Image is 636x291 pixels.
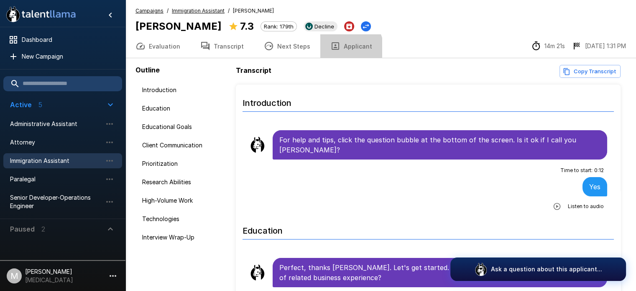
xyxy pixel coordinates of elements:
span: Listen to audio [568,202,604,211]
p: Perfect, thanks [PERSON_NAME]. Let's get started. Do you have a bachelor’s degree OR 2 years of r... [279,263,600,283]
div: Technologies [135,211,232,227]
p: Yes [589,182,600,192]
h6: Introduction [243,90,614,112]
span: Prioritization [142,160,226,168]
div: Education [135,101,232,116]
div: View profile in UKG [304,21,337,31]
p: For help and tips, click the question bubble at the bottom of the screen. Is it ok if I call you ... [279,135,600,155]
span: Technologies [142,215,226,223]
span: Rank: 179th [261,23,296,30]
span: 0 : 12 [594,166,604,175]
button: Ask a question about this applicant... [450,258,626,281]
h6: Education [243,217,614,239]
button: Change Stage [361,21,371,31]
div: High-Volume Work [135,193,232,208]
span: Decline [311,23,337,30]
b: Outline [135,66,160,74]
img: logo_glasses@2x.png [474,263,488,276]
button: Transcript [190,34,254,58]
span: Research Abilities [142,178,226,186]
button: Evaluation [125,34,190,58]
img: ukg_logo.jpeg [305,23,313,30]
img: llama_clean.png [249,136,266,153]
p: Ask a question about this applicant... [491,265,602,273]
img: llama_clean.png [249,264,266,281]
span: [PERSON_NAME] [233,7,274,15]
b: [PERSON_NAME] [135,20,222,32]
div: The time between starting and completing the interview [531,41,565,51]
div: Client Communication [135,138,232,153]
p: [DATE] 1:31 PM [585,42,626,50]
div: Research Abilities [135,175,232,190]
button: Next Steps [254,34,320,58]
span: Client Communication [142,141,226,149]
span: High-Volume Work [142,196,226,205]
b: 7.3 [240,20,254,32]
span: Introduction [142,86,226,94]
span: Educational Goals [142,123,226,131]
p: 14m 21s [544,42,565,50]
span: / [228,7,230,15]
div: The date and time when the interview was completed [572,41,626,51]
u: Immigration Assistant [172,8,225,14]
button: Copy transcript [559,65,621,78]
span: / [167,7,169,15]
u: Campaigns [135,8,163,14]
span: Time to start : [560,166,593,175]
b: Transcript [236,66,271,75]
button: Archive Applicant [344,21,354,31]
span: Interview Wrap-Up [142,233,226,242]
div: Educational Goals [135,119,232,134]
button: Applicant [320,34,382,58]
div: Prioritization [135,156,232,171]
div: Introduction [135,82,232,98]
span: Education [142,104,226,113]
div: Interview Wrap-Up [135,230,232,245]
